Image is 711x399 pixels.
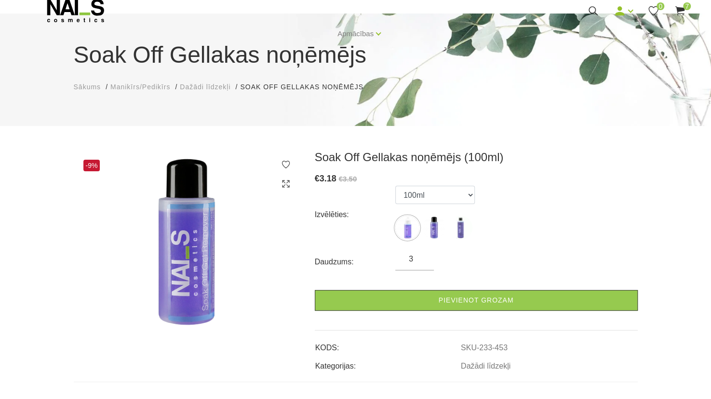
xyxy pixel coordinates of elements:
a: Manikīrs/Pedikīrs [110,82,170,92]
s: €3.50 [339,175,357,183]
span: -9% [83,160,100,171]
li: Soak Off Gellakas noņēmējs [240,82,373,92]
a: Sākums [74,82,101,92]
a: SKU-233-453 [461,344,508,352]
a: Pievienot grozam [315,290,638,311]
span: Manikīrs/Pedikīrs [110,83,170,91]
span: 7 [683,2,691,10]
span: Sākums [74,83,101,91]
a: Apmācības [337,14,374,53]
td: KODS: [315,335,460,354]
img: ... [448,216,472,240]
img: Soak Off Gellakas noņēmējs [74,150,300,336]
span: Dažādi līdzekļi [180,83,230,91]
a: Dažādi līdzekļi [180,82,230,92]
div: Izvēlēties: [315,207,396,222]
img: ... [395,216,419,240]
span: 0 [657,2,664,10]
a: Dažādi līdzekļi [461,362,510,371]
div: Daudzums: [315,254,396,270]
span: 3.18 [320,174,336,183]
img: ... [422,216,446,240]
a: 7 [674,5,686,17]
a: 0 [647,5,659,17]
span: € [315,174,320,183]
td: Kategorijas: [315,354,460,372]
h3: Soak Off Gellakas noņēmējs (100ml) [315,150,638,165]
